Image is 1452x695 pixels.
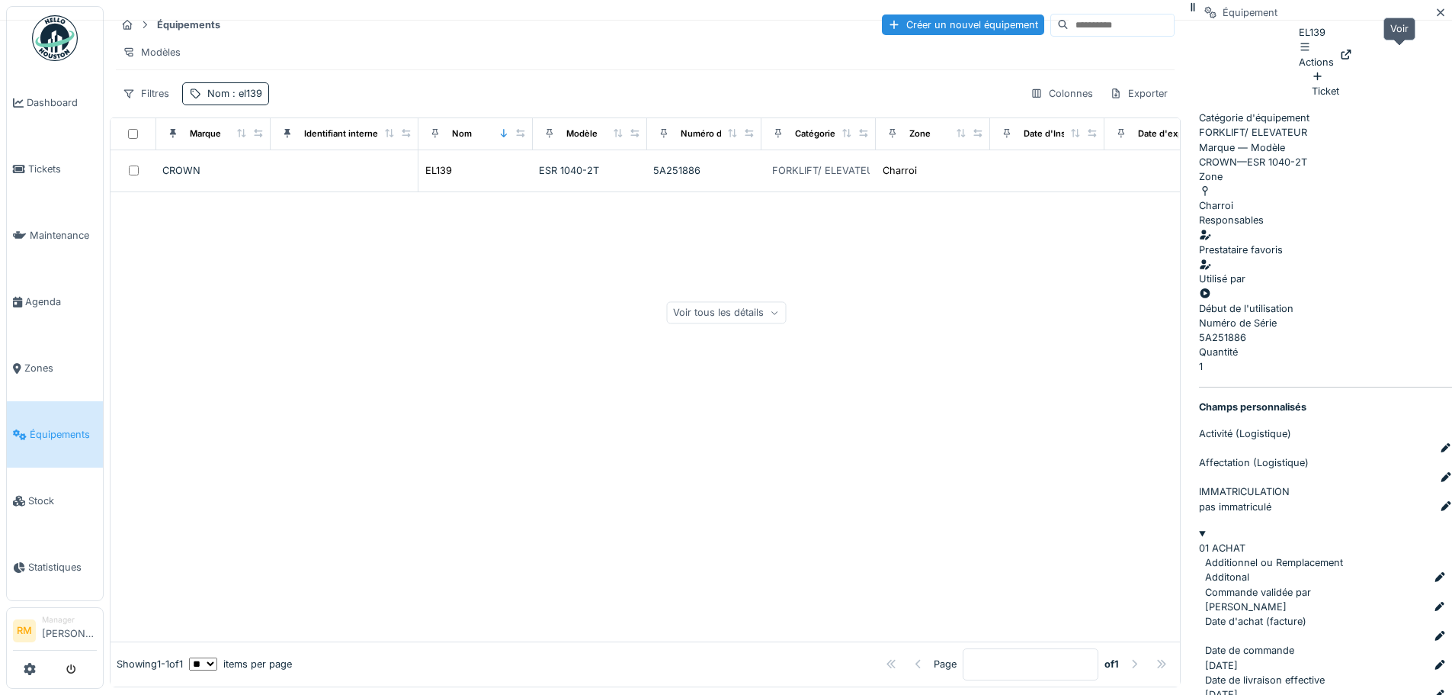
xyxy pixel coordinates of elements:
span: Équipements [30,427,97,442]
div: Catégories d'équipement [795,127,901,140]
div: Responsables [1199,213,1452,227]
a: Statistiques [7,534,103,600]
div: Identifiant interne [304,127,378,140]
div: Showing 1 - 1 of 1 [117,657,183,671]
div: Marque [190,127,221,140]
span: Zones [24,361,97,375]
div: 5A251886 [1199,316,1452,345]
div: ESR 1040-2T [539,163,641,178]
div: Numéro de Série [681,127,751,140]
a: Zones [7,335,103,401]
li: RM [13,619,36,642]
div: [DATE] [1205,658,1238,673]
div: Prestataire favoris [1199,243,1452,257]
div: items per page [189,657,292,671]
div: EL139 [1299,25,1352,69]
strong: Équipements [151,18,226,32]
div: Activité (Logistique) [1199,426,1452,441]
div: Page [934,657,957,671]
span: Tickets [28,162,97,176]
div: Nom [207,86,262,101]
div: Exporter [1103,82,1175,105]
div: Additonal [1205,570,1249,584]
span: Maintenance [30,228,97,243]
div: Zone [1199,169,1452,184]
div: Date de livraison effective [1205,673,1446,687]
div: Quantité [1199,345,1452,359]
div: 1 [1199,345,1452,374]
div: Affectation (Logistique) [1199,455,1452,470]
div: Zone [909,127,931,140]
span: Statistiques [28,560,97,574]
div: Équipement [1223,5,1277,20]
span: Dashboard [27,95,97,110]
span: : el139 [229,88,262,99]
div: 5A251886 [653,163,755,178]
div: Début de l'utilisation [1199,286,1452,315]
div: Colonnes [1024,82,1100,105]
span: Agenda [25,294,97,309]
div: Filtres [116,82,176,105]
div: Manager [42,614,97,626]
div: Date d'achat (facture) [1205,614,1446,629]
div: [PERSON_NAME] [1205,600,1287,614]
div: Voir tous les détails [666,301,786,323]
strong: of 1 [1104,657,1119,671]
div: Nom [452,127,472,140]
div: Date de commande [1205,643,1446,658]
div: Ticket [1312,69,1339,98]
div: IMMATRICULATION [1199,484,1452,499]
div: Utilisé par [1199,272,1452,286]
div: EL139 [425,163,452,178]
a: Équipements [7,401,103,468]
div: Commande validée par [1205,585,1446,600]
summary: 01 ACHAT [1199,526,1452,555]
div: Additionnel ou Remplacement [1205,555,1446,570]
div: Modèles [116,41,188,63]
div: CROWN — ESR 1040-2T [1199,140,1452,169]
div: FORKLIFT/ ELEVATEUR [772,163,880,178]
div: Date d'Installation [1024,127,1098,140]
div: pas immatriculé [1199,500,1271,514]
div: 01 ACHAT [1199,541,1452,555]
a: Stock [7,468,103,534]
div: Charroi [1199,198,1233,213]
a: Agenda [7,269,103,335]
div: Créer un nouvel équipement [882,14,1044,35]
div: Date d'expiration [1138,127,1209,140]
div: Modèle [566,127,598,140]
a: Tickets [7,136,103,202]
div: FORKLIFT/ ELEVATEUR [1199,111,1452,140]
a: Dashboard [7,69,103,136]
div: Numéro de Série [1199,316,1452,330]
div: Catégorie d'équipement [1199,111,1452,125]
div: Charroi [883,163,917,178]
strong: Champs personnalisés [1199,400,1306,414]
div: Voir [1383,18,1415,40]
div: Marque — Modèle [1199,140,1452,155]
li: [PERSON_NAME] [42,614,97,647]
a: RM Manager[PERSON_NAME] [13,614,97,651]
div: CROWN [162,163,264,178]
img: Badge_color-CXgf-gQk.svg [32,15,78,61]
a: Maintenance [7,202,103,269]
span: Stock [28,494,97,508]
div: Actions [1299,40,1334,69]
